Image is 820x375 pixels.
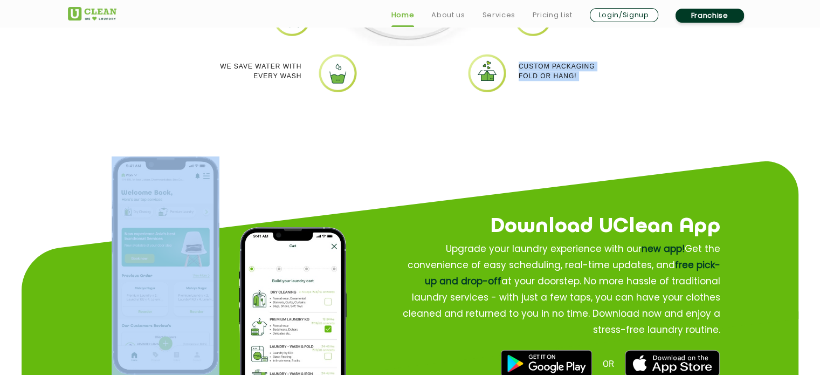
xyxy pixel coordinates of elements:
[220,62,301,81] p: We Save Water with every wash
[112,156,219,375] img: app home page
[641,242,684,255] span: new app!
[68,7,116,21] img: UClean Laundry and Dry Cleaning
[424,258,720,288] span: free pick-up and drop-off
[360,210,720,243] h2: Download UClean App
[590,8,658,22] a: Login/Signup
[396,241,720,338] p: Upgrade your laundry experience with our Get the convenience of easy scheduling, real-time update...
[467,53,507,93] img: uclean dry cleaner
[519,62,595,81] p: Custom packaging Fold or Hang!
[676,9,744,23] a: Franchise
[482,9,515,22] a: Services
[603,358,614,369] span: OR
[391,9,415,22] a: Home
[533,9,573,22] a: Pricing List
[431,9,465,22] a: About us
